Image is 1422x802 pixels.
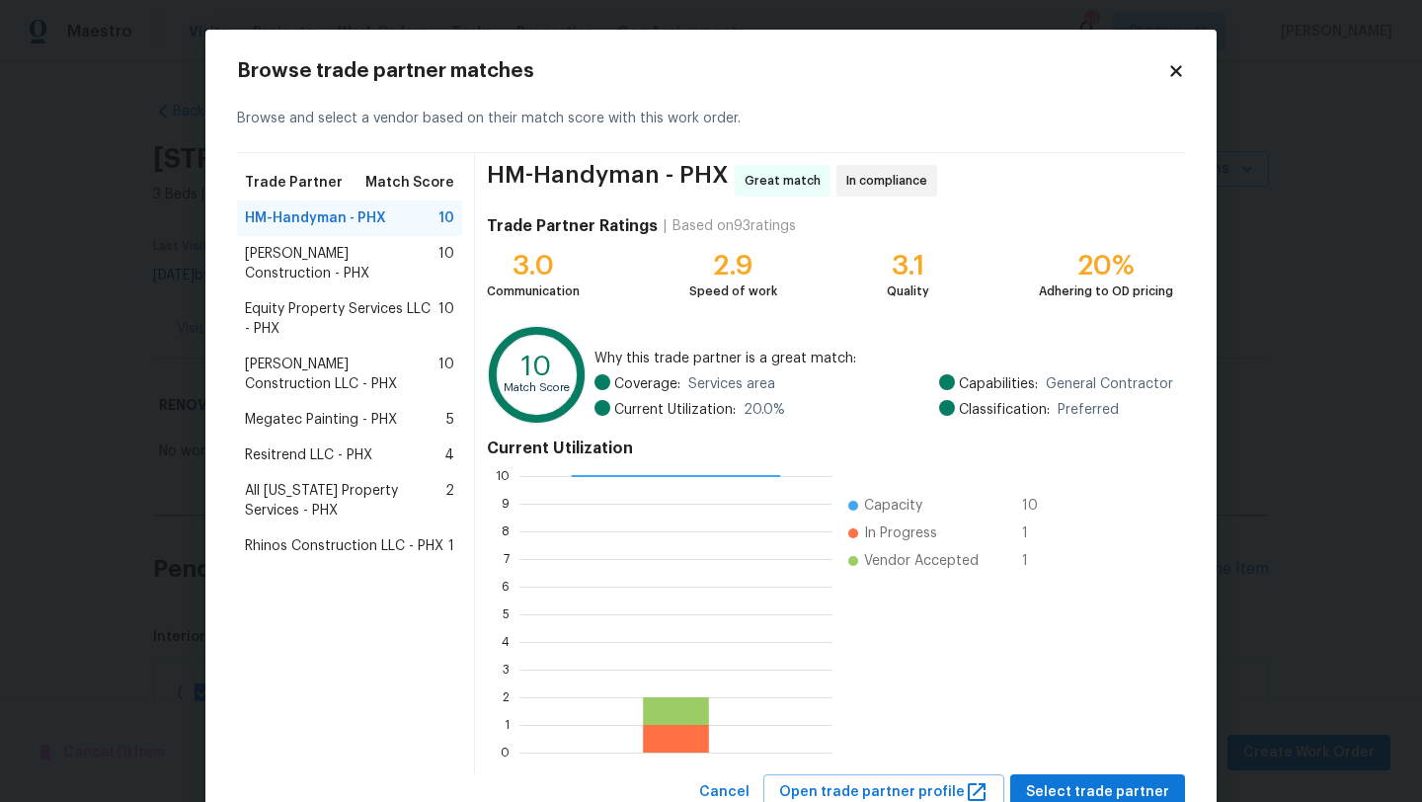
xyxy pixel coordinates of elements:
[245,173,343,193] span: Trade Partner
[689,281,777,301] div: Speed of work
[505,719,510,731] text: 1
[864,551,979,571] span: Vendor Accepted
[503,664,510,676] text: 3
[864,496,922,516] span: Capacity
[594,349,1173,368] span: Why this trade partner is a great match:
[448,536,454,556] span: 1
[438,244,454,283] span: 10
[438,208,454,228] span: 10
[1058,400,1119,420] span: Preferred
[1039,256,1173,276] div: 20%
[237,85,1185,153] div: Browse and select a vendor based on their match score with this work order.
[503,691,510,703] text: 2
[245,481,445,521] span: All [US_STATE] Property Services - PHX
[846,171,935,191] span: In compliance
[502,581,510,593] text: 6
[1022,496,1054,516] span: 10
[446,410,454,430] span: 5
[502,525,510,537] text: 8
[744,400,785,420] span: 20.0 %
[502,636,510,648] text: 4
[959,400,1050,420] span: Classification:
[487,216,658,236] h4: Trade Partner Ratings
[959,374,1038,394] span: Capabilities:
[438,299,454,339] span: 10
[502,498,510,510] text: 9
[521,353,552,380] text: 10
[245,299,438,339] span: Equity Property Services LLC - PHX
[504,382,570,393] text: Match Score
[245,536,443,556] span: Rhinos Construction LLC - PHX
[438,355,454,394] span: 10
[501,747,510,759] text: 0
[672,216,796,236] div: Based on 93 ratings
[504,553,510,565] text: 7
[365,173,454,193] span: Match Score
[503,608,510,620] text: 5
[445,481,454,521] span: 2
[1039,281,1173,301] div: Adhering to OD pricing
[487,256,580,276] div: 3.0
[245,445,372,465] span: Resitrend LLC - PHX
[1046,374,1173,394] span: General Contractor
[658,216,672,236] div: |
[887,281,929,301] div: Quality
[487,281,580,301] div: Communication
[496,470,510,482] text: 10
[444,445,454,465] span: 4
[245,355,438,394] span: [PERSON_NAME] Construction LLC - PHX
[237,61,1167,81] h2: Browse trade partner matches
[245,208,386,228] span: HM-Handyman - PHX
[1022,551,1054,571] span: 1
[245,410,397,430] span: Megatec Painting - PHX
[1022,523,1054,543] span: 1
[487,439,1173,458] h4: Current Utilization
[487,165,729,197] span: HM-Handyman - PHX
[614,374,680,394] span: Coverage:
[887,256,929,276] div: 3.1
[614,400,736,420] span: Current Utilization:
[689,256,777,276] div: 2.9
[864,523,937,543] span: In Progress
[688,374,775,394] span: Services area
[745,171,829,191] span: Great match
[245,244,438,283] span: [PERSON_NAME] Construction - PHX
